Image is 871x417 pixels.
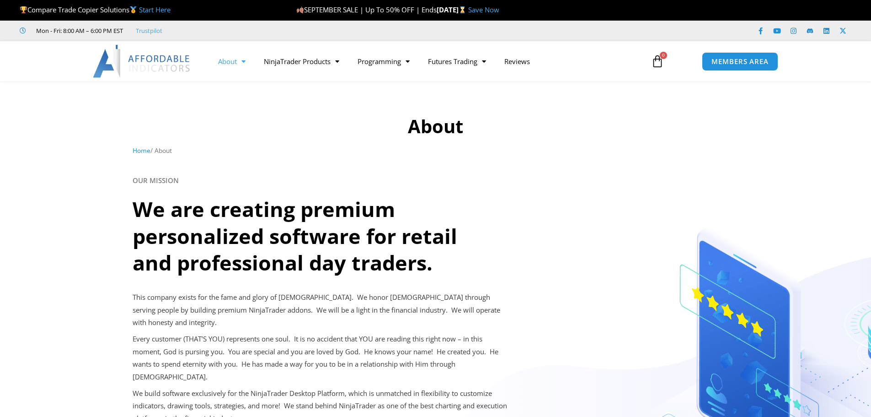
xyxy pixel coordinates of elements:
[296,5,437,14] span: SEPTEMBER SALE | Up To 50% OFF | Ends
[297,6,304,13] img: 🍂
[93,45,191,78] img: LogoAI | Affordable Indicators – NinjaTrader
[637,48,678,75] a: 0
[255,51,348,72] a: NinjaTrader Products
[459,6,466,13] img: ⌛
[348,51,419,72] a: Programming
[660,52,667,59] span: 0
[20,6,27,13] img: 🏆
[437,5,468,14] strong: [DATE]
[702,52,778,71] a: MEMBERS AREA
[468,5,499,14] a: Save Now
[130,6,137,13] img: 🥇
[20,5,171,14] span: Compare Trade Copier Solutions
[133,196,496,276] h2: We are creating premium personalized software for retail and professional day traders.
[209,51,255,72] a: About
[711,58,769,65] span: MEMBERS AREA
[133,145,738,157] nav: Breadcrumb
[133,291,510,330] p: This company exists for the fame and glory of [DEMOGRAPHIC_DATA]. We honor [DEMOGRAPHIC_DATA] thr...
[34,25,123,36] span: Mon - Fri: 8:00 AM – 6:00 PM EST
[209,51,641,72] nav: Menu
[419,51,495,72] a: Futures Trading
[133,146,150,155] a: Home
[133,114,738,139] h1: About
[136,25,162,36] a: Trustpilot
[133,333,510,384] p: Every customer (THAT’S YOU) represents one soul. It is no accident that YOU are reading this righ...
[495,51,539,72] a: Reviews
[133,176,738,185] h6: OUR MISSION
[139,5,171,14] a: Start Here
